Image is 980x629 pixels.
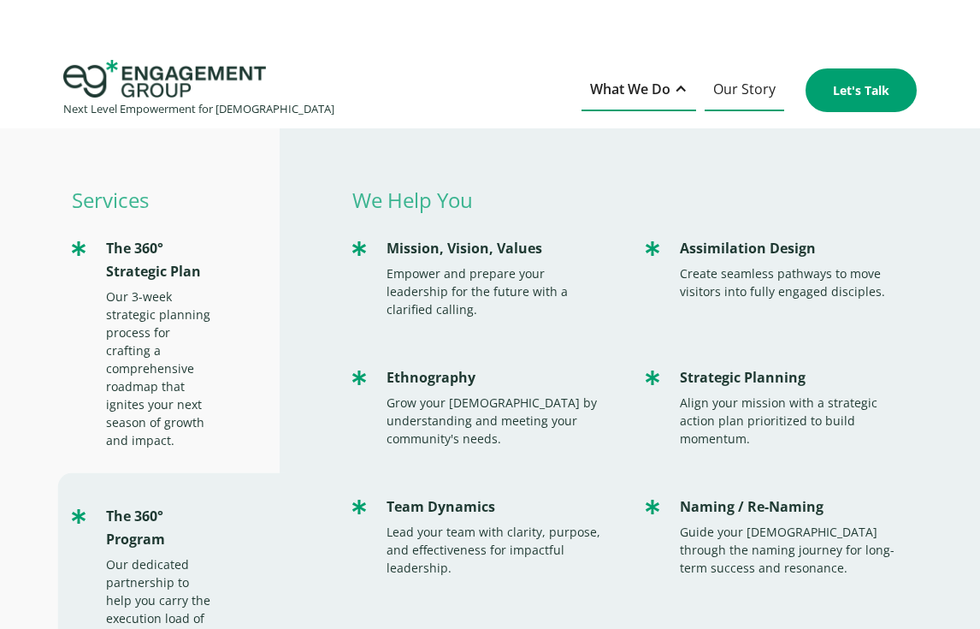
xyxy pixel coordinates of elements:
div: Naming / Re-Naming [680,495,900,519]
div: What We Do [582,69,696,111]
div: Our 3-week strategic planning process for crafting a comprehensive roadmap that ignites your next... [106,288,214,449]
p: Services [63,188,280,211]
div: Team Dynamics [387,495,606,519]
div: Lead your team with clarity, purpose, and effectiveness for impactful leadership. [387,523,606,577]
div: The 360° Strategic Plan [106,237,214,283]
div: Guide your [DEMOGRAPHIC_DATA] through the naming journey for long-term success and resonance. [680,523,900,577]
a: Naming / Re-NamingGuide your [DEMOGRAPHIC_DATA] through the naming journey for long-term success ... [637,478,917,594]
div: Mission, Vision, Values [387,237,606,260]
a: Assimilation DesignCreate seamless pathways to move visitors into fully engaged disciples. [637,220,917,317]
div: Create seamless pathways to move visitors into fully engaged disciples. [680,264,900,300]
div: Strategic Planning [680,366,900,389]
div: The 360° Program [106,505,214,551]
img: Engagement Group Logo Icon [63,60,266,98]
a: EthnographyGrow your [DEMOGRAPHIC_DATA] by understanding and meeting your community's needs. [344,349,623,465]
a: The 360° Strategic PlanOur 3-week strategic planning process for crafting a comprehensive roadmap... [63,220,280,466]
a: Mission, Vision, ValuesEmpower and prepare your leadership for the future with a clarified calling. [344,220,623,335]
div: Ethnography [387,366,606,389]
div: Next Level Empowerment for [DEMOGRAPHIC_DATA] [63,98,334,121]
a: Team DynamicsLead your team with clarity, purpose, and effectiveness for impactful leadership. [344,478,623,594]
div: What We Do [590,78,670,101]
a: Our Story [705,69,784,111]
p: We Help You [344,188,917,211]
div: Assimilation Design [680,237,900,260]
a: Strategic PlanningAlign your mission with a strategic action plan prioritized to build momentum. [637,349,917,465]
div: Empower and prepare your leadership for the future with a clarified calling. [387,264,606,318]
div: Align your mission with a strategic action plan prioritized to build momentum. [680,394,900,448]
a: home [63,60,334,121]
div: Grow your [DEMOGRAPHIC_DATA] by understanding and meeting your community's needs. [387,394,606,448]
a: Let's Talk [806,68,917,112]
